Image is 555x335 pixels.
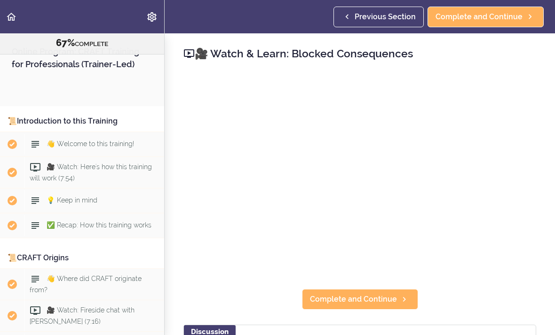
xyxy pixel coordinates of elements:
span: 💡 Keep in mind [47,196,97,204]
iframe: Video Player [183,76,536,274]
a: Complete and Continue [428,7,544,27]
span: Complete and Continue [310,294,397,305]
span: 🎥 Watch: Here's how this training will work (7:54) [30,163,152,181]
a: Complete and Continue [302,289,418,310]
span: Previous Section [355,11,416,23]
span: 🎥 Watch: Fireside chat with [PERSON_NAME] (7:16) [30,306,135,325]
svg: Back to course curriculum [6,11,17,23]
a: Previous Section [333,7,424,27]
span: 👋 Where did CRAFT originate from? [30,275,142,293]
svg: Settings Menu [146,11,158,23]
span: ✅ Recap: How this training works [47,221,151,229]
span: Complete and Continue [436,11,523,23]
div: COMPLETE [12,37,152,49]
h2: 🎥 Watch & Learn: Blocked Consequences [183,46,536,62]
span: 👋 Welcome to this training! [47,140,134,148]
span: 67% [56,37,75,48]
